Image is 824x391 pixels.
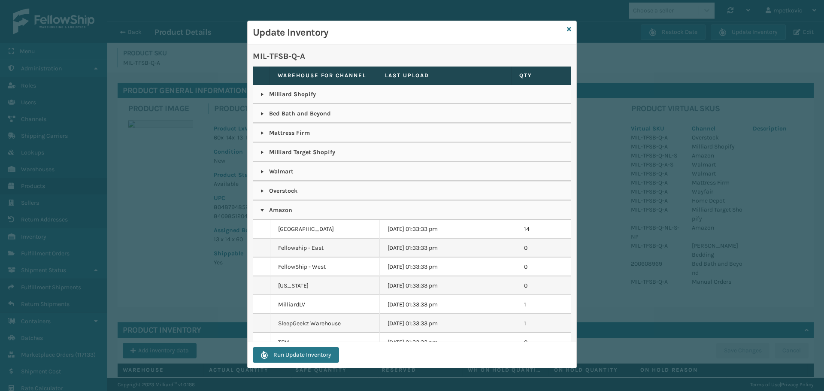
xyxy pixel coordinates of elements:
td: [DATE] 01:33:33 pm [380,258,517,276]
td: 0 [516,333,571,352]
td: [US_STATE] [270,276,380,295]
label: QTY [519,72,557,79]
p: Bed Bath and Beyond [261,109,563,118]
label: Warehouse for channel [278,72,369,79]
td: 14 [516,220,571,239]
p: Mattress Firm [261,129,563,137]
label: Last Upload [385,72,503,79]
p: Amazon [261,206,563,215]
h3: Update Inventory [253,26,563,39]
td: 0 [516,258,571,276]
p: Milliard Target Shopify [261,148,563,157]
td: [GEOGRAPHIC_DATA] [270,220,380,239]
p: Milliard Shopify [261,90,563,99]
td: TFM [270,333,380,352]
td: 1 [516,314,571,333]
p: MIL-TFSB-Q-A [253,50,571,63]
td: 1 [516,295,571,314]
p: Walmart [261,167,563,176]
td: SleepGeekz Warehouse [270,314,380,333]
td: FellowShip - West [270,258,380,276]
p: Overstock [261,187,563,195]
td: Fellowship - East [270,239,380,258]
td: [DATE] 01:33:33 pm [380,333,517,352]
td: [DATE] 01:33:33 pm [380,314,517,333]
td: MilliardLV [270,295,380,314]
button: Run Update Inventory [253,347,339,363]
td: [DATE] 01:33:33 pm [380,220,517,239]
td: [DATE] 01:33:33 pm [380,276,517,295]
td: 0 [516,239,571,258]
td: [DATE] 01:33:33 pm [380,295,517,314]
td: [DATE] 01:33:33 pm [380,239,517,258]
td: 0 [516,276,571,295]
